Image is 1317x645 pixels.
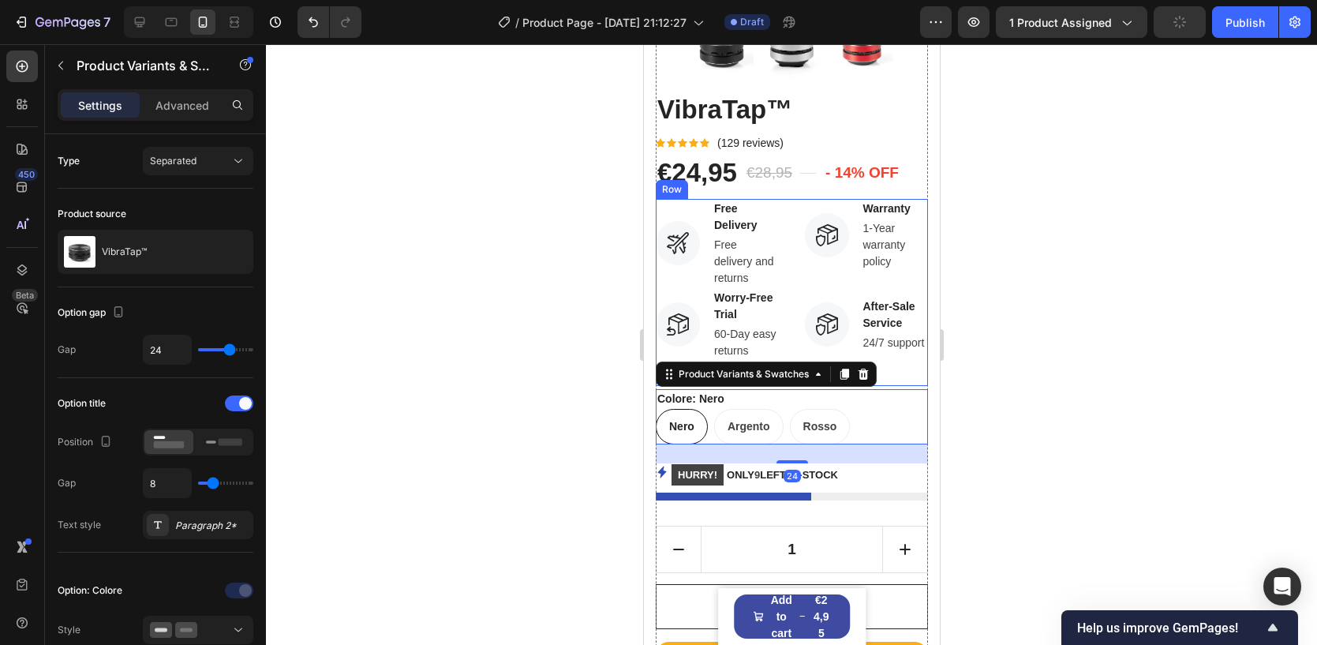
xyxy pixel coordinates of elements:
[297,6,361,38] div: Undo/Redo
[1009,14,1112,31] span: 1 product assigned
[996,6,1147,38] button: 1 product assigned
[522,14,687,31] span: Product Page - [DATE] 21:12:27
[740,15,764,29] span: Draft
[143,147,253,175] button: Separated
[64,236,95,268] img: product feature img
[58,154,80,168] div: Type
[1077,618,1282,637] button: Show survey - Help us improve GemPages!
[12,289,38,302] div: Beta
[58,623,80,637] div: Style
[1077,621,1263,636] span: Help us improve GemPages!
[515,14,519,31] span: /
[58,207,126,221] div: Product source
[1263,568,1301,606] div: Open Intercom Messenger
[102,246,147,257] p: VibraTap™
[58,343,76,357] div: Gap
[58,583,122,598] div: Option: Colore
[6,6,118,38] button: 7
[144,469,191,497] input: Auto
[58,432,115,453] div: Position
[155,97,209,114] p: Advanced
[1225,14,1265,31] div: Publish
[150,155,196,167] span: Separated
[58,476,76,490] div: Gap
[58,302,128,324] div: Option gap
[78,97,122,114] p: Settings
[58,396,106,411] div: Option title
[144,336,191,364] input: Auto
[58,518,101,532] div: Text style
[1212,6,1278,38] button: Publish
[644,44,940,645] iframe: Design area
[15,168,38,181] div: 450
[103,13,110,32] p: 7
[77,56,211,75] p: Product Variants & Swatches
[175,519,249,533] div: Paragraph 2*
